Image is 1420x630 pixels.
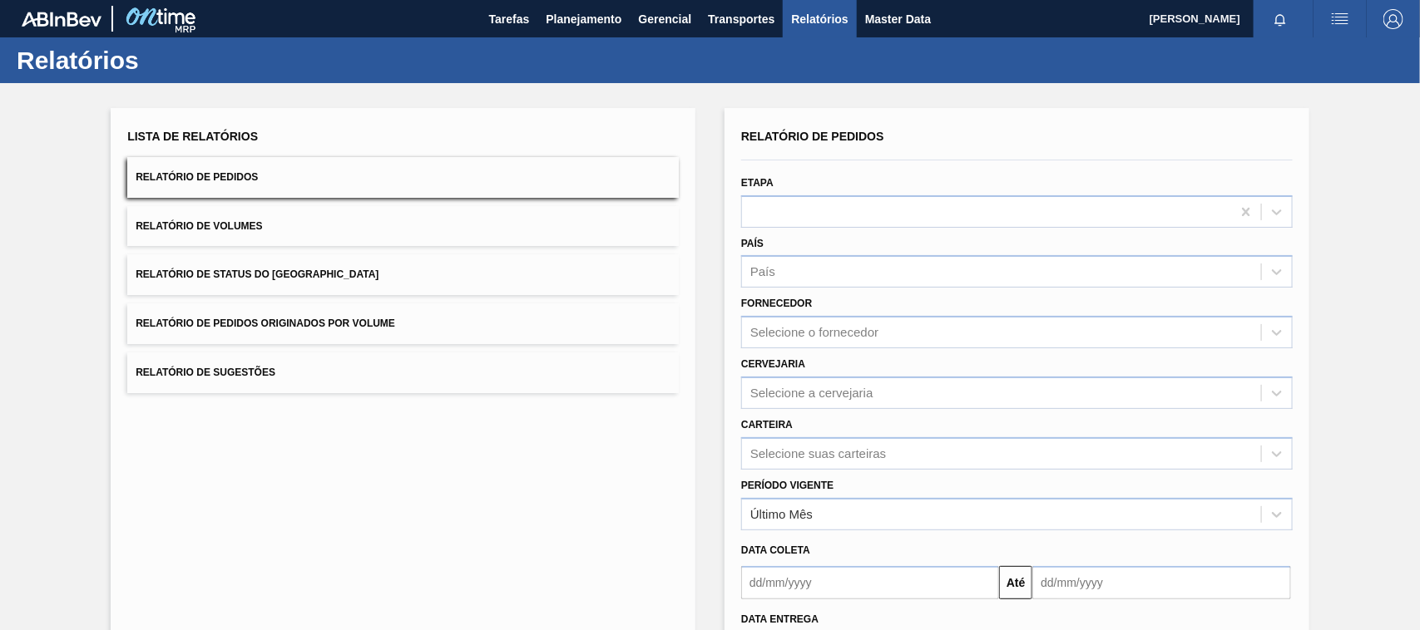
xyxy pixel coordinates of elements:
[136,367,275,378] span: Relatório de Sugestões
[1254,7,1307,31] button: Notificações
[741,613,819,625] span: Data entrega
[750,326,878,340] div: Selecione o fornecedor
[750,507,813,521] div: Último Mês
[708,9,774,29] span: Transportes
[127,157,679,198] button: Relatório de Pedidos
[639,9,692,29] span: Gerencial
[136,317,395,329] span: Relatório de Pedidos Originados por Volume
[127,303,679,344] button: Relatório de Pedidos Originados por Volume
[741,419,793,431] label: Carteira
[741,480,834,491] label: Período Vigente
[17,51,312,70] h1: Relatórios
[22,12,101,27] img: TNhmsLtSVTkK8tSr43FrP2fwEKptu5GPRR3wAAAABJRU5ErkJggg==
[127,130,258,143] span: Lista de Relatórios
[791,9,848,29] span: Relatórios
[127,254,679,295] button: Relatório de Status do [GEOGRAPHIC_DATA]
[1383,9,1403,29] img: Logout
[489,9,530,29] span: Tarefas
[741,130,884,143] span: Relatório de Pedidos
[546,9,621,29] span: Planejamento
[741,358,805,370] label: Cervejaria
[127,206,679,247] button: Relatório de Volumes
[750,265,775,279] div: País
[741,238,764,249] label: País
[136,220,262,232] span: Relatório de Volumes
[1032,566,1290,599] input: dd/mm/yyyy
[741,298,812,309] label: Fornecedor
[1330,9,1350,29] img: userActions
[741,566,999,599] input: dd/mm/yyyy
[865,9,931,29] span: Master Data
[127,352,679,393] button: Relatório de Sugestões
[750,446,886,460] div: Selecione suas carteiras
[136,171,258,183] span: Relatório de Pedidos
[136,268,379,280] span: Relatório de Status do [GEOGRAPHIC_DATA]
[750,386,873,400] div: Selecione a cervejaria
[999,566,1032,599] button: Até
[741,544,810,556] span: Data coleta
[741,177,774,189] label: Etapa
